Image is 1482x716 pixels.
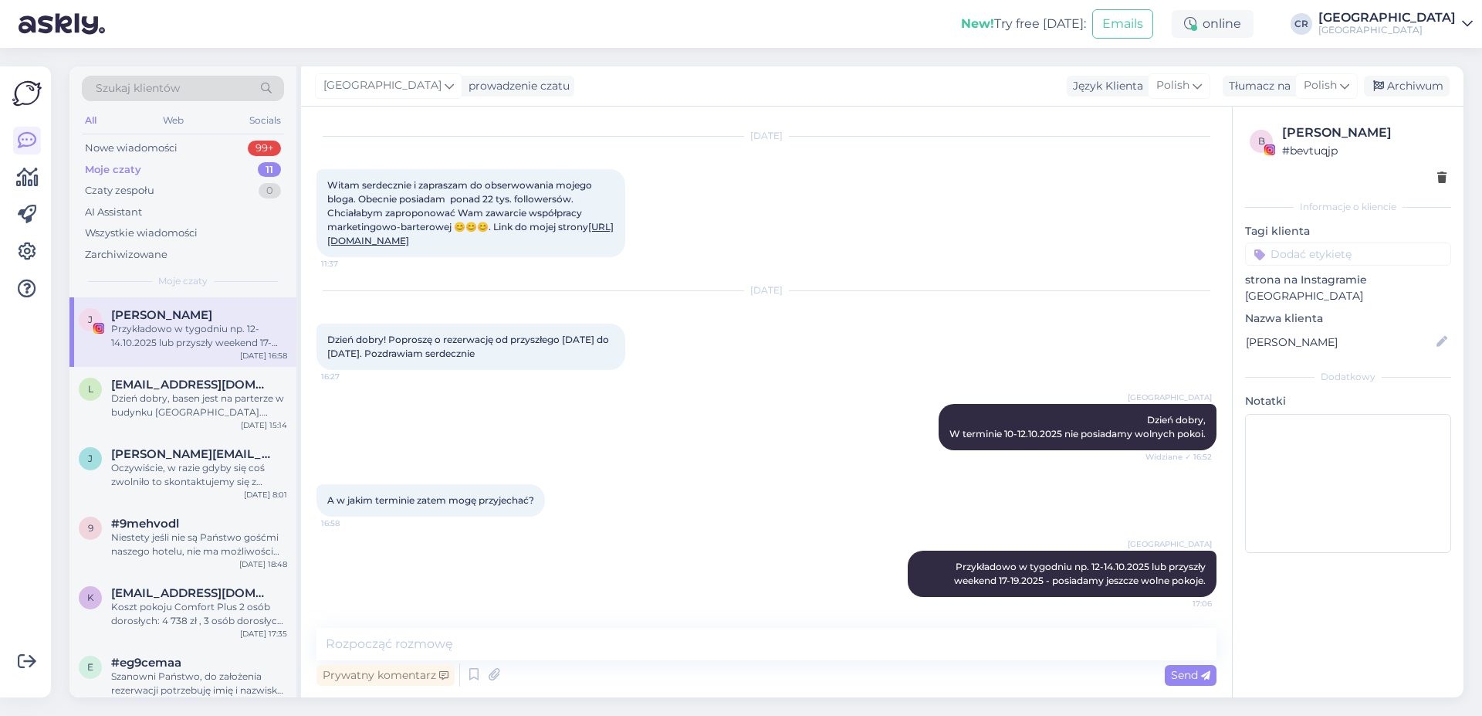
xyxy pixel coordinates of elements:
[327,334,611,359] span: Dzień dobry! Poproszę o rezerwację od przyszłego [DATE] do [DATE]. Pozdrawiam serdecznie
[1171,668,1210,682] span: Send
[1246,334,1433,351] input: Dodaj nazwę
[12,79,42,108] img: Askly Logo
[1304,77,1337,94] span: Polish
[88,522,93,534] span: 9
[321,371,379,382] span: 16:27
[87,592,94,603] span: k
[111,447,272,461] span: jitka.solomova@seznam.cz
[111,670,287,697] div: Szanowni Państwo, do założenia rezerwacji potrzebuję imię i nazwisko, numer telefonu oraz adres m...
[1291,13,1312,35] div: CR
[160,110,187,131] div: Web
[316,283,1216,297] div: [DATE]
[1282,142,1446,159] div: # bevtuqjp
[85,205,142,220] div: AI Assistant
[85,141,178,156] div: Nowe wiadomości
[954,561,1208,586] span: Przykładowo w tygodniu np. 12-14.10.2025 lub przyszły weekend 17-19.2025 - posiadamy jeszcze woln...
[1245,272,1451,288] p: strona na Instagramie
[1258,135,1265,147] span: b
[111,531,287,558] div: Niestety jeśli nie są Państwo gośćmi naszego hotelu, nie ma możliwości skorzystania z basenu. Jes...
[327,494,534,506] span: A w jakim terminie zatem mogę przyjechać?
[258,162,281,178] div: 11
[1128,392,1212,403] span: [GEOGRAPHIC_DATA]
[1156,77,1189,94] span: Polish
[1282,124,1446,142] div: [PERSON_NAME]
[85,226,198,241] div: Wszystkie wiadomości
[1223,78,1291,94] div: Tłumacz na
[111,461,287,489] div: Oczywiście, w razie gdyby się coś zwolniło to skontaktujemy się z Państwem.
[240,628,287,640] div: [DATE] 17:35
[1364,76,1450,97] div: Archiwum
[85,247,167,263] div: Zarchiwizowane
[1318,12,1473,36] a: [GEOGRAPHIC_DATA][GEOGRAPHIC_DATA]
[88,314,93,325] span: J
[323,77,442,94] span: [GEOGRAPHIC_DATA]
[1318,12,1456,24] div: [GEOGRAPHIC_DATA]
[1154,598,1212,609] span: 17:06
[88,383,93,395] span: l
[111,586,272,600] span: klaudia.skoczylas02@gmail.com
[111,322,287,350] div: Przykładowo w tygodniu np. 12-14.10.2025 lub przyszły weekend 17-19.2025 - posiadamy jeszcze woln...
[111,517,179,531] span: #9mehvodl
[158,274,208,288] span: Moje czaty
[1092,9,1153,39] button: Emails
[1145,451,1212,463] span: Widziane ✓ 16:52
[1245,310,1451,327] p: Nazwa klienta
[1128,538,1212,550] span: [GEOGRAPHIC_DATA]
[248,141,281,156] div: 99+
[1245,200,1451,214] div: Informacje o kliencie
[961,15,1086,33] div: Try free [DATE]:
[321,258,379,270] span: 11:37
[82,110,100,131] div: All
[1245,370,1451,384] div: Dodatkowy
[1245,288,1451,304] p: [GEOGRAPHIC_DATA]
[96,80,180,97] span: Szukaj klientów
[240,350,287,361] div: [DATE] 16:58
[111,308,212,322] span: Joanna Wesołek
[462,78,570,94] div: prowadzenie czatu
[85,183,154,199] div: Czaty zespołu
[88,453,93,464] span: j
[241,419,287,431] div: [DATE] 15:14
[316,665,455,686] div: Prywatny komentarz
[1245,223,1451,239] p: Tagi klienta
[111,600,287,628] div: Koszt pokoju Comfort Plus 2 osób dorosłych: 4 738 zł , 3 osób dorosłych 6 295 zł , 2 osób dorosły...
[111,378,272,392] span: luciejindrova@centrum.cz
[1172,10,1254,38] div: online
[111,656,181,670] span: #eg9cemaa
[321,517,379,529] span: 16:58
[316,129,1216,143] div: [DATE]
[961,16,994,31] b: New!
[1245,393,1451,409] p: Notatki
[111,392,287,419] div: Dzień dobry, basen jest na parterze w budynku [GEOGRAPHIC_DATA]. Czynny od 8:00 do 22:00. Do base...
[1318,24,1456,36] div: [GEOGRAPHIC_DATA]
[239,558,287,570] div: [DATE] 18:48
[1067,78,1143,94] div: Język Klienta
[244,489,287,501] div: [DATE] 8:01
[85,162,141,178] div: Moje czaty
[246,110,284,131] div: Socials
[87,661,93,673] span: e
[327,179,614,246] span: Witam serdecznie i zapraszam do obserwowania mojego bloga. Obecnie posiadam ponad 22 tys. followe...
[259,183,281,199] div: 0
[1245,243,1451,266] input: Dodać etykietę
